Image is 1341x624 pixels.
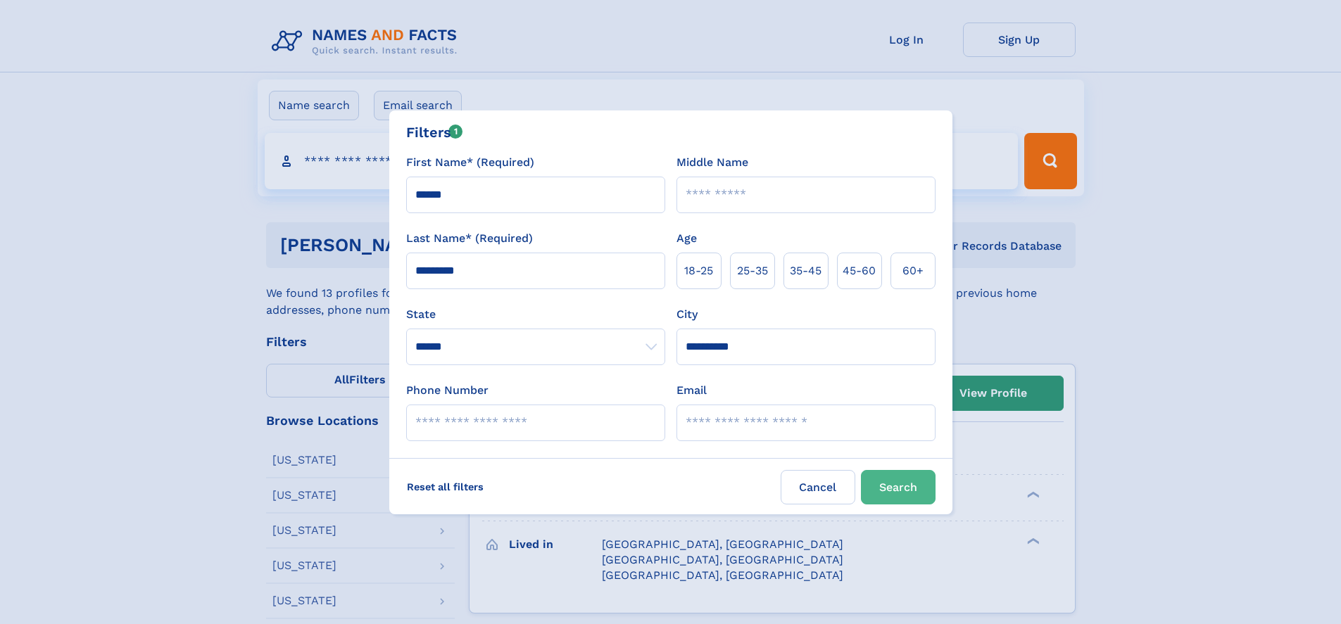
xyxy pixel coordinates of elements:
[406,306,665,323] label: State
[684,262,713,279] span: 18‑25
[398,470,493,504] label: Reset all filters
[843,262,876,279] span: 45‑60
[781,470,855,504] label: Cancel
[676,230,697,247] label: Age
[406,154,534,171] label: First Name* (Required)
[676,306,698,323] label: City
[406,230,533,247] label: Last Name* (Required)
[676,382,707,399] label: Email
[406,122,463,143] div: Filters
[861,470,936,504] button: Search
[790,262,821,279] span: 35‑45
[676,154,748,171] label: Middle Name
[902,262,924,279] span: 60+
[737,262,768,279] span: 25‑35
[406,382,489,399] label: Phone Number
